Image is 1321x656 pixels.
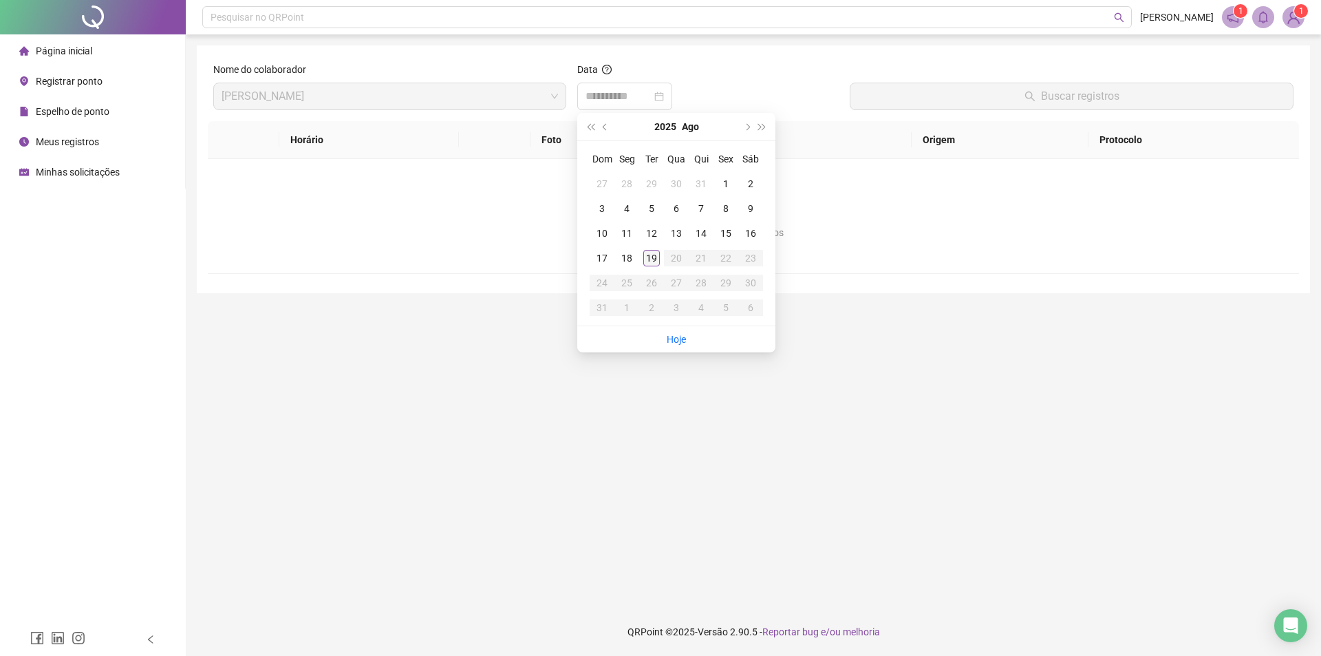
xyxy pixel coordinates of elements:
td: 2025-09-02 [639,295,664,320]
div: 12 [643,225,660,242]
th: Seg [614,147,639,171]
td: 2025-07-28 [614,171,639,196]
td: 2025-08-20 [664,246,689,271]
div: 11 [619,225,635,242]
div: 29 [643,176,660,192]
td: 2025-09-03 [664,295,689,320]
button: super-prev-year [583,113,598,140]
div: 3 [668,299,685,316]
td: 2025-07-30 [664,171,689,196]
div: 4 [693,299,709,316]
td: 2025-08-25 [614,271,639,295]
td: 2025-09-04 [689,295,713,320]
th: Sáb [738,147,763,171]
td: 2025-08-15 [713,221,738,246]
div: 13 [668,225,685,242]
td: 2025-08-03 [590,196,614,221]
td: 2025-08-30 [738,271,763,295]
td: 2025-08-27 [664,271,689,295]
th: Protocolo [1088,121,1299,159]
div: 5 [718,299,734,316]
td: 2025-09-05 [713,295,738,320]
div: 16 [742,225,759,242]
button: prev-year [598,113,613,140]
span: 1 [1238,6,1243,16]
span: GABRIELA VIEIRA DA SILVA [222,83,558,109]
div: 3 [594,200,610,217]
div: 4 [619,200,635,217]
button: super-next-year [755,113,770,140]
div: 30 [668,176,685,192]
div: 18 [619,250,635,266]
img: 91834 [1283,7,1304,28]
sup: 1 [1234,4,1247,18]
td: 2025-09-01 [614,295,639,320]
span: clock-circle [19,137,29,147]
td: 2025-08-12 [639,221,664,246]
span: schedule [19,167,29,177]
span: home [19,46,29,56]
sup: Atualize o seu contato no menu Meus Dados [1294,4,1308,18]
td: 2025-09-06 [738,295,763,320]
div: 26 [643,275,660,291]
span: Registrar ponto [36,76,103,87]
div: 27 [594,176,610,192]
footer: QRPoint © 2025 - 2.90.5 - [186,608,1321,656]
td: 2025-08-14 [689,221,713,246]
span: Página inicial [36,45,92,56]
div: 6 [742,299,759,316]
td: 2025-08-16 [738,221,763,246]
th: Ter [639,147,664,171]
div: 2 [742,176,759,192]
span: Minhas solicitações [36,167,120,178]
span: file [19,107,29,116]
div: Open Intercom Messenger [1274,609,1307,642]
span: left [146,635,155,644]
td: 2025-08-18 [614,246,639,271]
td: 2025-08-05 [639,196,664,221]
th: Dom [590,147,614,171]
div: 30 [742,275,759,291]
td: 2025-08-01 [713,171,738,196]
button: Buscar registros [850,83,1293,110]
div: 7 [693,200,709,217]
span: environment [19,76,29,86]
td: 2025-08-21 [689,246,713,271]
span: [PERSON_NAME] [1140,10,1214,25]
td: 2025-08-09 [738,196,763,221]
th: Localização [667,121,912,159]
td: 2025-07-31 [689,171,713,196]
span: Data [577,64,598,75]
div: 5 [643,200,660,217]
div: 25 [619,275,635,291]
td: 2025-08-04 [614,196,639,221]
td: 2025-07-27 [590,171,614,196]
th: Origem [912,121,1088,159]
div: 29 [718,275,734,291]
button: next-year [739,113,754,140]
div: 17 [594,250,610,266]
span: question-circle [602,65,612,74]
div: 10 [594,225,610,242]
a: Hoje [667,334,686,345]
label: Nome do colaborador [213,62,315,77]
span: Espelho de ponto [36,106,109,117]
div: 23 [742,250,759,266]
div: 31 [693,176,709,192]
div: 27 [668,275,685,291]
div: 9 [742,200,759,217]
th: Qui [689,147,713,171]
div: 28 [619,176,635,192]
div: 14 [693,225,709,242]
td: 2025-08-08 [713,196,738,221]
div: 2 [643,299,660,316]
td: 2025-08-22 [713,246,738,271]
div: 15 [718,225,734,242]
span: Meus registros [36,136,99,147]
td: 2025-08-10 [590,221,614,246]
td: 2025-08-06 [664,196,689,221]
span: linkedin [51,631,65,645]
div: 31 [594,299,610,316]
th: Qua [664,147,689,171]
div: 8 [718,200,734,217]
